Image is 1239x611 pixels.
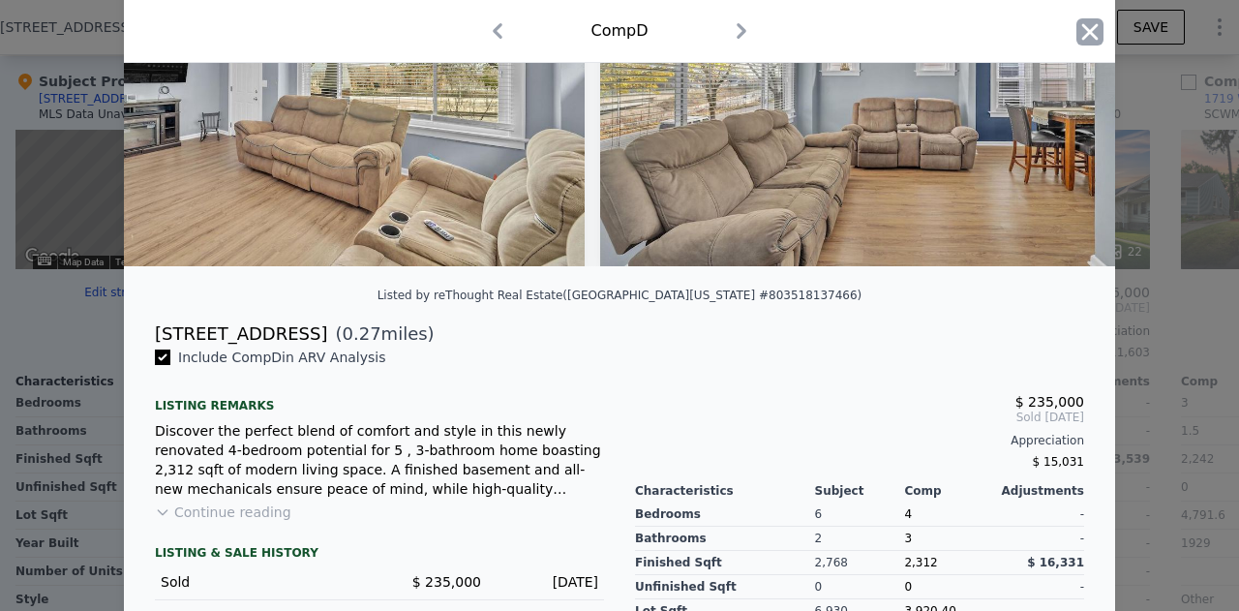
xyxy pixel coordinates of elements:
[590,19,648,43] div: Comp D
[635,410,1084,425] span: Sold [DATE]
[378,289,862,302] div: Listed by reThought Real Estate ([GEOGRAPHIC_DATA][US_STATE] #803518137466)
[994,527,1084,551] div: -
[412,574,481,590] span: $ 235,000
[904,580,912,594] span: 0
[904,483,994,499] div: Comp
[635,483,815,499] div: Characteristics
[1027,556,1084,569] span: $ 16,331
[327,321,434,348] span: ( miles)
[904,556,937,569] span: 2,312
[635,433,1084,448] div: Appreciation
[170,350,394,365] span: Include Comp D in ARV Analysis
[815,503,905,527] div: 6
[815,527,905,551] div: 2
[815,575,905,599] div: 0
[155,382,604,413] div: Listing remarks
[994,575,1084,599] div: -
[635,503,815,527] div: Bedrooms
[904,507,912,521] span: 4
[994,483,1084,499] div: Adjustments
[155,503,291,522] button: Continue reading
[1033,455,1084,469] span: $ 15,031
[635,527,815,551] div: Bathrooms
[497,572,598,592] div: [DATE]
[815,483,905,499] div: Subject
[635,575,815,599] div: Unfinished Sqft
[155,421,604,499] div: Discover the perfect blend of comfort and style in this newly renovated 4-bedroom potential for 5...
[815,551,905,575] div: 2,768
[161,572,364,592] div: Sold
[904,527,994,551] div: 3
[1015,394,1084,410] span: $ 235,000
[994,503,1084,527] div: -
[155,321,327,348] div: [STREET_ADDRESS]
[635,551,815,575] div: Finished Sqft
[343,323,381,344] span: 0.27
[155,545,604,565] div: LISTING & SALE HISTORY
